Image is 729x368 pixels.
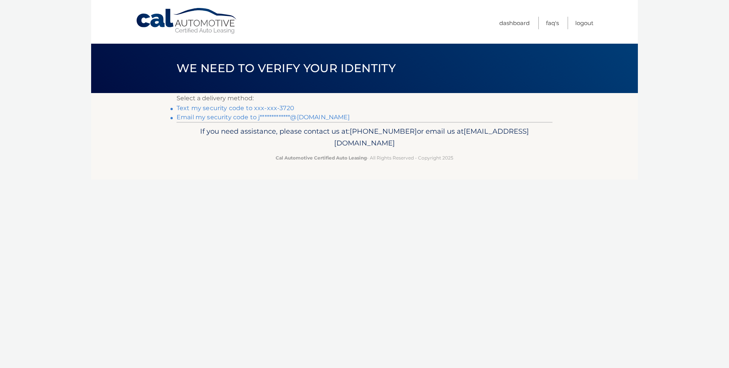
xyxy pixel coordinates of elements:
[499,17,530,29] a: Dashboard
[177,61,396,75] span: We need to verify your identity
[181,154,548,162] p: - All Rights Reserved - Copyright 2025
[350,127,417,136] span: [PHONE_NUMBER]
[177,93,552,104] p: Select a delivery method:
[136,8,238,35] a: Cal Automotive
[181,125,548,150] p: If you need assistance, please contact us at: or email us at
[177,104,294,112] a: Text my security code to xxx-xxx-3720
[575,17,593,29] a: Logout
[546,17,559,29] a: FAQ's
[276,155,367,161] strong: Cal Automotive Certified Auto Leasing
